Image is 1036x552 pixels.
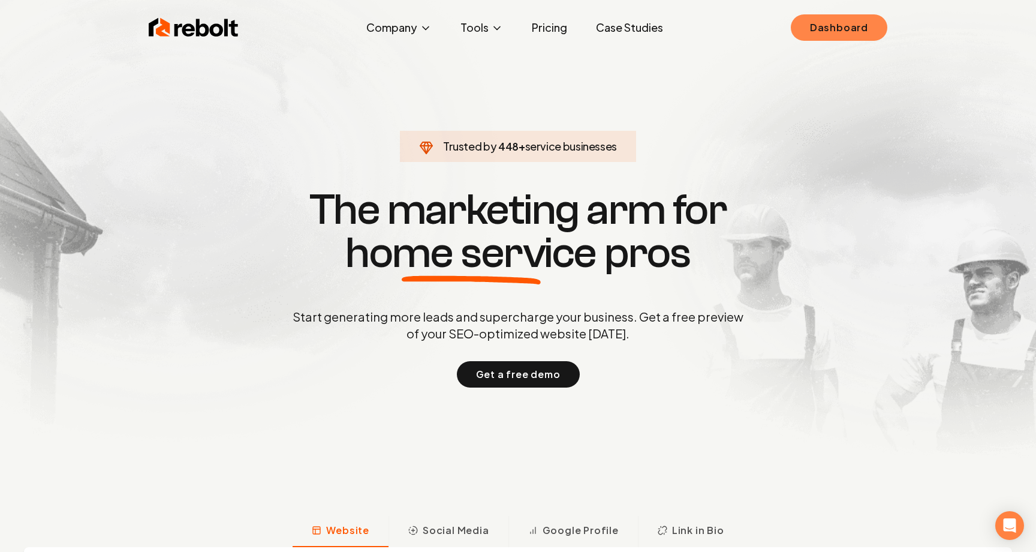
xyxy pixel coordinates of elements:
[357,16,441,40] button: Company
[519,139,525,153] span: +
[543,523,619,538] span: Google Profile
[457,361,580,388] button: Get a free demo
[293,516,389,547] button: Website
[326,523,369,538] span: Website
[290,308,746,342] p: Start generating more leads and supercharge your business. Get a free preview of your SEO-optimiz...
[525,139,618,153] span: service businesses
[389,516,508,547] button: Social Media
[498,138,519,155] span: 448
[522,16,577,40] a: Pricing
[345,232,597,275] span: home service
[638,516,743,547] button: Link in Bio
[443,139,496,153] span: Trusted by
[672,523,724,538] span: Link in Bio
[149,16,239,40] img: Rebolt Logo
[230,188,806,275] h1: The marketing arm for pros
[508,516,638,547] button: Google Profile
[586,16,673,40] a: Case Studies
[791,14,887,41] a: Dashboard
[423,523,489,538] span: Social Media
[995,511,1024,540] div: Open Intercom Messenger
[451,16,513,40] button: Tools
